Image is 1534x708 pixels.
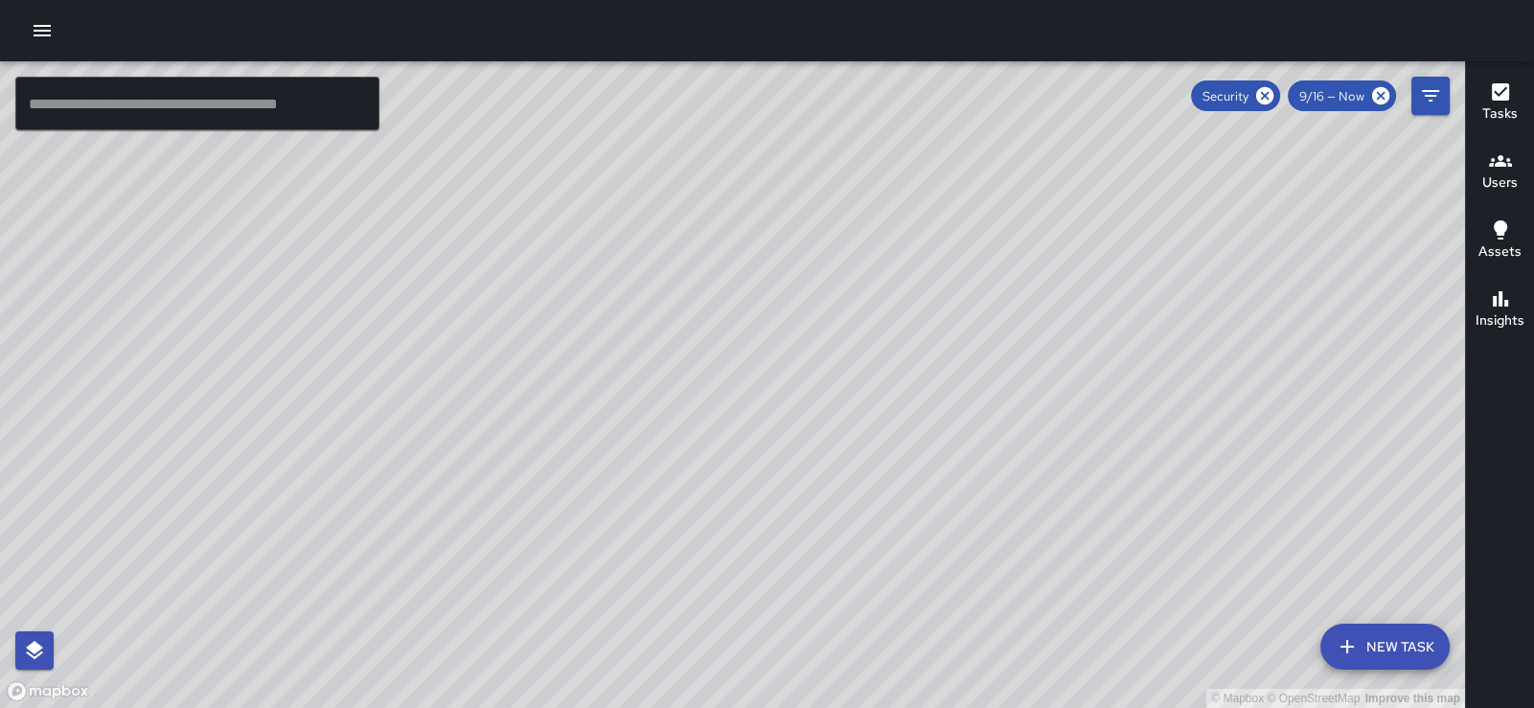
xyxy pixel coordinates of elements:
button: Filters [1411,77,1450,115]
h6: Assets [1478,241,1522,263]
div: 9/16 — Now [1288,80,1396,111]
div: Security [1191,80,1280,111]
span: 9/16 — Now [1288,88,1376,104]
h6: Users [1482,172,1518,194]
h6: Tasks [1482,103,1518,125]
h6: Insights [1476,310,1524,331]
button: Insights [1466,276,1534,345]
button: Tasks [1466,69,1534,138]
button: Users [1466,138,1534,207]
button: New Task [1320,624,1450,670]
span: Security [1191,88,1260,104]
button: Assets [1466,207,1534,276]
